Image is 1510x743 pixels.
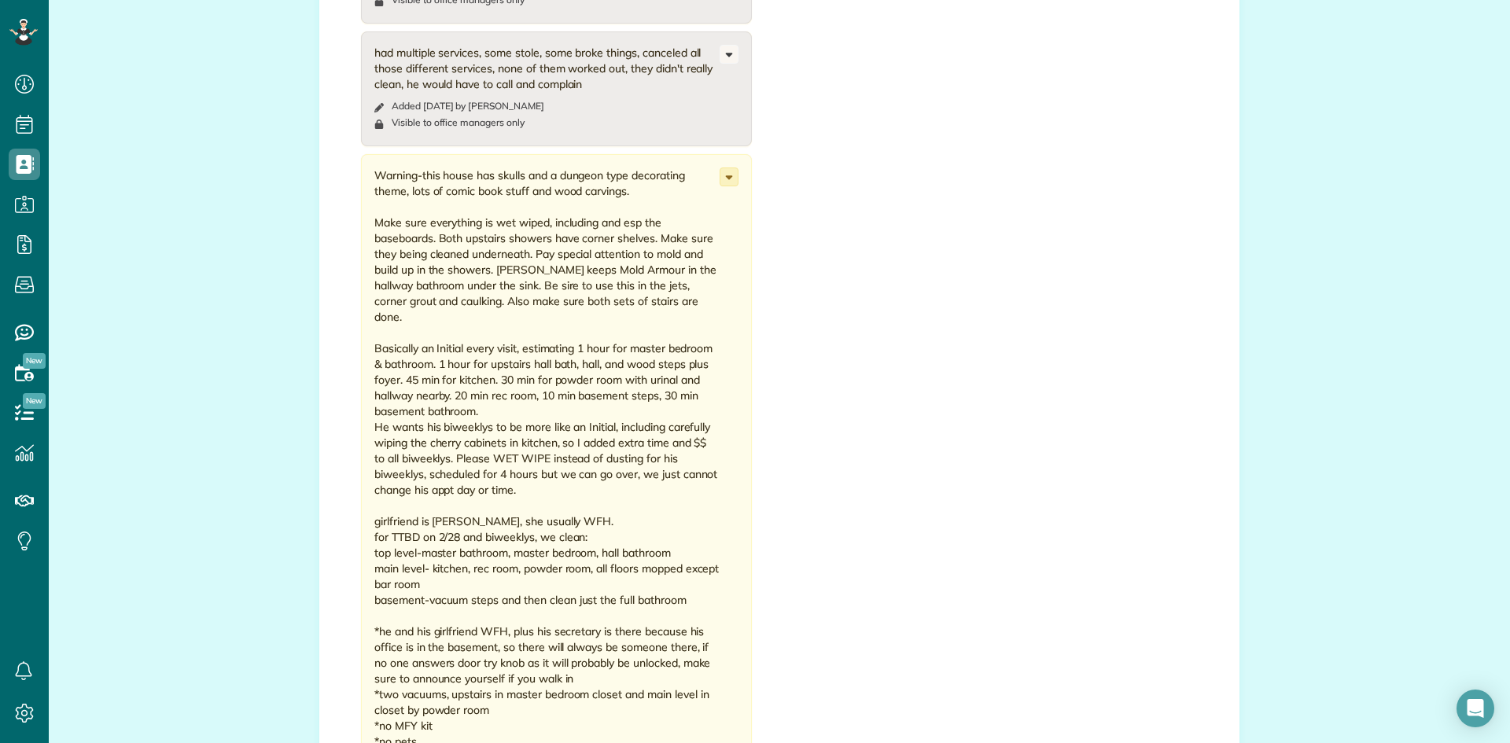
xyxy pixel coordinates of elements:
div: had multiple services, some stole, some broke things, canceled all those different services, none... [374,45,720,92]
div: Visible to office managers only [392,116,525,129]
div: Open Intercom Messenger [1457,690,1494,727]
span: New [23,353,46,369]
time: Added [DATE] by [PERSON_NAME] [392,100,544,112]
span: New [23,393,46,409]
